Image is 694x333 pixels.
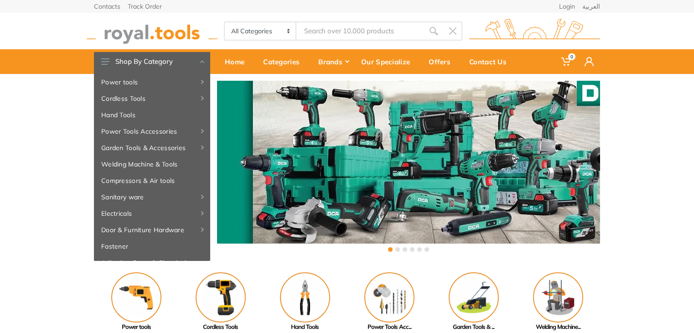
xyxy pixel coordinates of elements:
a: Garden Tools & Accessories [94,140,210,156]
a: Power Tools Accessories [94,123,210,140]
img: royal.tools Logo [469,19,600,44]
img: Royal - Cordless Tools [196,272,246,323]
img: Royal - Power Tools Accessories [364,272,414,323]
img: Royal - Hand Tools [280,272,330,323]
a: Contact Us [463,49,519,74]
div: Power tools [94,323,178,332]
a: Hand Tools [94,107,210,123]
img: royal.tools Logo [87,19,218,44]
div: Welding Machine... [516,323,600,332]
div: Brands [312,52,355,71]
a: Garden Tools & ... [431,272,516,332]
a: Home [218,49,257,74]
input: Site search [296,21,424,41]
a: Power tools [94,74,210,90]
a: Our Specialize [355,49,422,74]
div: Hand Tools [263,323,347,332]
div: Contact Us [463,52,519,71]
div: Our Specialize [355,52,422,71]
img: Royal - Welding Machine & Tools [533,272,583,323]
a: Fastener [94,238,210,255]
a: Offers [422,49,463,74]
a: Cordless Tools [94,90,210,107]
a: Power tools [94,272,178,332]
a: Sanitary ware [94,189,210,205]
div: Cordless Tools [178,323,263,332]
span: 0 [568,53,575,60]
a: Welding Machine & Tools [94,156,210,172]
a: Adhesive, Spray & Chemical [94,255,210,271]
div: Categories [257,52,312,71]
div: Home [218,52,257,71]
a: Login [559,3,575,10]
a: Compressors & Air tools [94,172,210,189]
a: Welding Machine... [516,272,600,332]
button: Shop By Category [94,52,210,71]
img: Royal - Power tools [111,272,161,323]
img: Royal - Garden Tools & Accessories [449,272,499,323]
div: Offers [422,52,463,71]
a: Track Order [128,3,162,10]
a: العربية [582,3,600,10]
a: Door & Furniture Hardware [94,222,210,238]
a: 0 [555,49,578,74]
div: Power Tools Acc... [347,323,431,332]
a: Hand Tools [263,272,347,332]
a: Categories [257,49,312,74]
a: Cordless Tools [178,272,263,332]
select: Category [225,22,296,40]
a: Contacts [94,3,120,10]
a: Power Tools Acc... [347,272,431,332]
div: Garden Tools & ... [431,323,516,332]
a: Electricals [94,205,210,222]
